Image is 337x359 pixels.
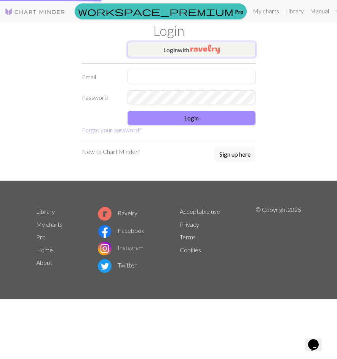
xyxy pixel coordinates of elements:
[98,244,144,251] a: Instagram
[82,126,141,133] a: Forgot your password?
[256,205,301,274] p: © Copyright 2025
[98,227,144,234] a: Facebook
[77,70,123,84] label: Email
[5,7,65,16] img: Logo
[32,23,306,39] h1: Login
[36,221,62,228] a: My charts
[307,3,332,19] a: Manual
[305,329,329,351] iframe: chat widget
[98,242,112,255] img: Instagram logo
[180,221,199,228] a: Privacy
[78,6,233,17] span: workspace_premium
[77,90,123,105] label: Password
[214,147,256,162] button: Sign up here
[128,111,256,125] button: Login
[36,233,46,240] a: Pro
[282,3,307,19] a: Library
[190,45,220,54] img: Ravelry
[98,207,112,221] img: Ravelry logo
[36,246,53,253] a: Home
[180,233,196,240] a: Terms
[36,208,55,215] a: Library
[128,42,256,57] button: Loginwith
[180,246,201,253] a: Cookies
[98,209,137,216] a: Ravelry
[250,3,282,19] a: My charts
[36,259,52,266] a: About
[180,208,220,215] a: Acceptable use
[98,261,137,269] a: Twitter
[98,224,112,238] img: Facebook logo
[82,147,140,156] p: New to Chart Minder?
[75,3,247,19] a: Pro
[98,259,112,273] img: Twitter logo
